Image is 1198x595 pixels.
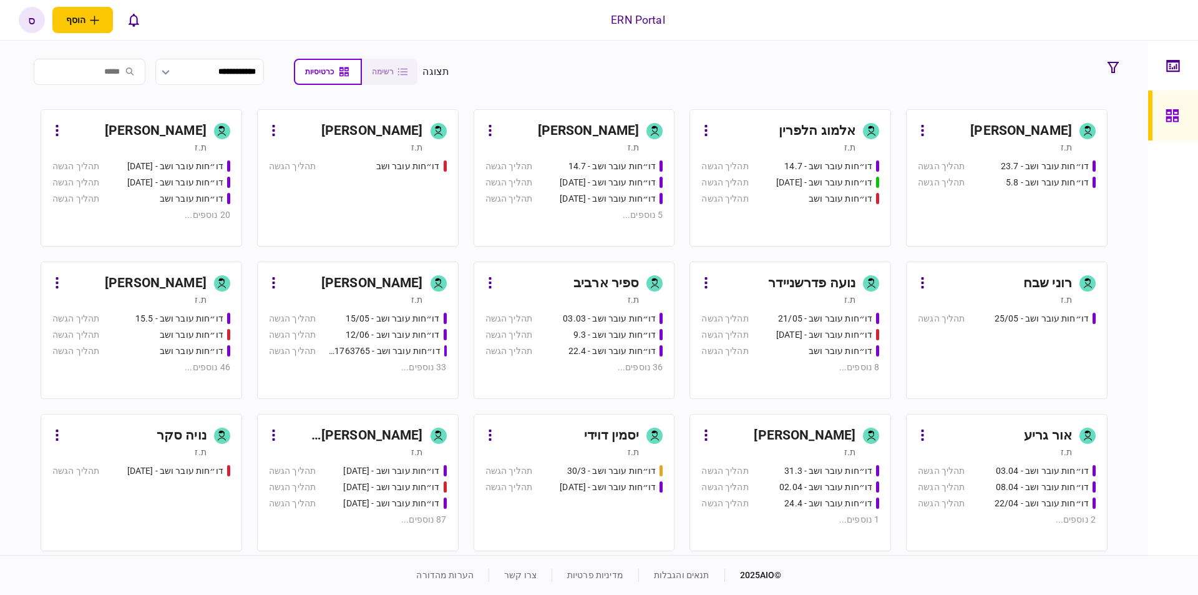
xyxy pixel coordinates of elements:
[343,481,439,494] div: דו״חות עובר ושב - 19.3.25
[52,312,99,325] div: תהליך הגשה
[157,426,207,446] div: נויה סקר
[504,570,537,580] a: צרו קשר
[1006,176,1089,189] div: דו״חות עובר ושב - 5.8
[321,273,423,293] div: [PERSON_NAME]
[779,481,872,494] div: דו״חות עובר ושב - 02.04
[918,513,1096,526] div: 2 נוספים ...
[485,328,532,342] div: תהליך הגשה
[127,176,223,189] div: דו״חות עובר ושב - 26.06.25
[41,262,242,399] a: [PERSON_NAME]ת.זדו״חות עובר ושב - 15.5תהליך הגשהדו״חות עובר ושבתהליך הגשהדו״חות עובר ושבתהליך הגש...
[52,328,99,342] div: תהליך הגשה
[160,328,223,342] div: דו״חות עובר ושב
[970,121,1072,141] div: [PERSON_NAME]
[784,497,872,510] div: דו״חות עובר ושב - 24.4
[996,481,1089,494] div: דו״חות עובר ושב - 08.04
[328,345,440,358] div: דו״חות עובר ושב - 511763765 18/06
[784,160,872,173] div: דו״חות עובר ושב - 14.7
[120,7,147,33] button: פתח רשימת התראות
[701,312,748,325] div: תהליך הגשה
[560,176,656,189] div: דו״חות עובר ושב - 23.7.25
[573,273,639,293] div: ספיר ארביב
[411,293,422,306] div: ת.ז
[1061,446,1072,458] div: ת.ז
[41,109,242,247] a: [PERSON_NAME]ת.זדו״חות עובר ושב - 25.06.25תהליך הגשהדו״חות עובר ושב - 26.06.25תהליך הגשהדו״חות עו...
[918,176,965,189] div: תהליך הגשה
[538,121,640,141] div: [PERSON_NAME]
[52,209,230,222] div: 20 נוספים ...
[995,312,1089,325] div: דו״חות עובר ושב - 25/05
[918,160,965,173] div: תהליך הגשה
[195,141,206,154] div: ת.ז
[294,59,362,85] button: כרטיסיות
[654,570,709,580] a: תנאים והגבלות
[701,160,748,173] div: תהליך הגשה
[305,67,334,76] span: כרטיסיות
[1061,141,1072,154] div: ת.ז
[701,465,748,478] div: תהליך הגשה
[809,345,872,358] div: דו״חות עובר ושב
[689,262,891,399] a: נועה פדרשניידרת.זדו״חות עובר ושב - 21/05תהליך הגשהדו״חות עובר ושב - 03/06/25תהליך הגשהדו״חות עובר...
[995,497,1089,510] div: דו״חות עובר ושב - 22/04
[474,109,675,247] a: [PERSON_NAME]ת.זדו״חות עובר ושב - 14.7תהליך הגשהדו״חות עובר ושב - 23.7.25תהליך הגשהדו״חות עובר וש...
[918,497,965,510] div: תהליך הגשה
[474,414,675,551] a: יסמין דוידית.זדו״חות עובר ושב - 30/3תהליך הגשהדו״חות עובר ושב - 31.08.25תהליך הגשה
[560,481,656,494] div: דו״חות עובר ושב - 31.08.25
[701,176,748,189] div: תהליך הגשה
[1061,293,1072,306] div: ת.ז
[376,160,440,173] div: דו״חות עובר ושב
[701,361,879,374] div: 8 נוספים ...
[754,426,855,446] div: [PERSON_NAME]
[906,262,1108,399] a: רוני שבחת.זדו״חות עובר ושב - 25/05תהליך הגשה
[362,59,417,85] button: רשימה
[724,569,782,582] div: © 2025 AIO
[701,192,748,205] div: תהליך הגשה
[269,513,447,526] div: 87 נוספים ...
[41,414,242,551] a: נויה סקרת.זדו״חות עובר ושב - 19.03.2025תהליך הגשה
[701,481,748,494] div: תהליך הגשה
[1001,160,1089,173] div: דו״חות עובר ושב - 23.7
[474,262,675,399] a: ספיר ארביבת.זדו״חות עובר ושב - 03.03תהליך הגשהדו״חות עובר ושב - 9.3תהליך הגשהדו״חות עובר ושב - 22...
[269,160,316,173] div: תהליך הגשה
[411,446,422,458] div: ת.ז
[485,345,532,358] div: תהליך הגשה
[573,328,656,342] div: דו״חות עובר ושב - 9.3
[563,312,656,325] div: דו״חות עובר ושב - 03.03
[346,328,440,342] div: דו״חות עובר ושב - 12/06
[52,465,99,478] div: תהליך הגשה
[105,273,207,293] div: [PERSON_NAME]
[567,465,656,478] div: דו״חות עובר ושב - 30/3
[257,262,459,399] a: [PERSON_NAME]ת.זדו״חות עובר ושב - 15/05תהליך הגשהדו״חות עובר ושב - 12/06תהליך הגשהדו״חות עובר ושב...
[343,465,439,478] div: דו״חות עובר ושב - 19/03/2025
[269,328,316,342] div: תהליך הגשה
[701,328,748,342] div: תהליך הגשה
[568,345,656,358] div: דו״חות עובר ושב - 22.4
[52,345,99,358] div: תהליך הגשה
[160,345,223,358] div: דו״חות עובר ושב
[422,64,449,79] div: תצוגה
[701,497,748,510] div: תהליך הגשה
[52,7,113,33] button: פתח תפריט להוספת לקוח
[485,176,532,189] div: תהליך הגשה
[844,446,855,458] div: ת.ז
[19,7,45,33] button: ס
[689,109,891,247] a: אלמוג הלפריןת.זדו״חות עובר ושב - 14.7תהליך הגשהדו״חות עובר ושב - 15.07.25תהליך הגשהדו״חות עובר וש...
[1023,273,1072,293] div: רוני שבח
[52,361,230,374] div: 46 נוספים ...
[628,141,639,154] div: ת.ז
[701,513,879,526] div: 1 נוספים ...
[52,192,99,205] div: תהליך הגשה
[411,141,422,154] div: ת.ז
[485,160,532,173] div: תהליך הגשה
[269,361,447,374] div: 33 נוספים ...
[628,446,639,458] div: ת.ז
[918,481,965,494] div: תהליך הגשה
[778,312,872,325] div: דו״חות עובר ושב - 21/05
[485,192,532,205] div: תהליך הגשה
[776,328,872,342] div: דו״חות עובר ושב - 03/06/25
[105,121,207,141] div: [PERSON_NAME]
[269,497,316,510] div: תהליך הגשה
[844,141,855,154] div: ת.ז
[918,465,965,478] div: תהליך הגשה
[784,465,872,478] div: דו״חות עובר ושב - 31.3
[160,192,223,205] div: דו״חות עובר ושב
